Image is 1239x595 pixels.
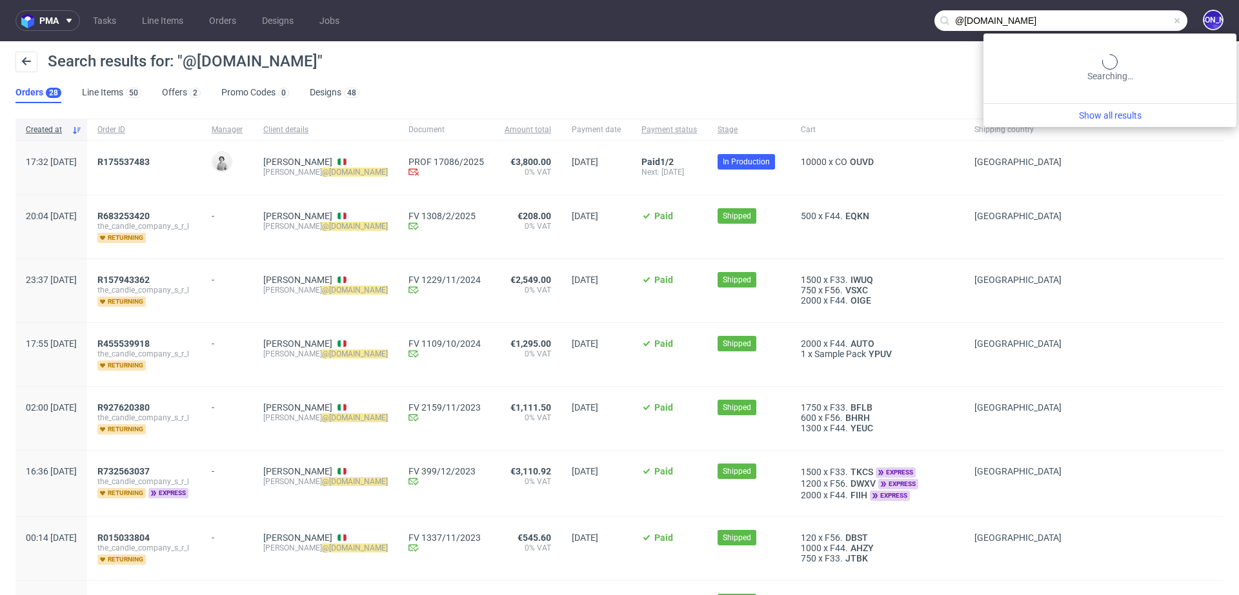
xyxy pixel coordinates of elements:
[843,532,871,543] span: DBST
[408,157,484,167] a: PROF 17086/2025
[322,349,388,358] mark: @[DOMAIN_NAME]
[723,210,751,222] span: Shipped
[48,52,323,70] span: Search results for: "@[DOMAIN_NAME]"
[878,479,918,489] span: express
[281,88,286,97] div: 0
[847,157,876,167] a: OUVD
[830,402,848,413] span: F33.
[505,476,551,487] span: 0% VAT
[212,397,243,413] div: -
[801,553,816,563] span: 750
[848,402,875,413] a: BFLB
[572,275,598,285] span: [DATE]
[408,532,484,543] a: FV 1337/11/2023
[801,295,821,306] span: 2000
[572,157,598,167] span: [DATE]
[408,124,484,135] span: Document
[801,295,954,306] div: x
[505,349,551,359] span: 0% VAT
[312,10,347,31] a: Jobs
[408,466,484,476] a: FV 399/12/2023
[572,532,598,543] span: [DATE]
[322,543,388,552] mark: @[DOMAIN_NAME]
[15,83,61,103] a: Orders28
[848,275,876,285] span: IWUQ
[843,211,872,221] span: EQKN
[848,478,878,489] span: DWXV
[801,402,954,413] div: x
[97,297,146,307] span: returning
[830,490,848,500] span: F44.
[97,424,146,434] span: returning
[974,211,1062,221] span: [GEOGRAPHIC_DATA]
[263,211,332,221] a: [PERSON_NAME]
[97,466,150,476] span: R732563037
[510,402,551,413] span: €1,111.50
[572,211,598,221] span: [DATE]
[26,402,77,413] span: 02:00 [DATE]
[212,461,243,476] div: -
[263,275,332,285] a: [PERSON_NAME]
[49,88,58,97] div: 28
[85,10,124,31] a: Tasks
[660,157,674,167] span: 1/2
[263,413,388,423] div: [PERSON_NAME]
[848,423,876,433] span: YEUC
[723,402,751,413] span: Shipped
[212,206,243,221] div: -
[718,124,780,135] span: Stage
[641,124,697,135] span: Payment status
[97,360,146,371] span: returning
[848,295,874,306] span: OIGE
[263,338,332,349] a: [PERSON_NAME]
[97,211,150,221] span: R683253420
[97,532,152,543] a: R015033804
[801,413,816,423] span: 600
[723,532,751,543] span: Shipped
[866,349,894,359] a: YPUV
[97,233,146,243] span: returning
[654,338,673,349] span: Paid
[801,478,954,489] div: x
[654,211,673,221] span: Paid
[843,553,871,563] span: JTBK
[97,221,191,231] span: the_candle_company_s_r_l
[801,349,806,359] span: 1
[322,168,388,177] mark: @[DOMAIN_NAME]
[801,285,816,295] span: 750
[723,274,751,286] span: Shipped
[221,83,289,103] a: Promo Codes0
[814,349,866,359] span: Sample Pack
[830,275,848,285] span: F33.
[26,157,77,167] span: 17:32 [DATE]
[641,157,660,167] span: Paid
[26,466,77,476] span: 16:36 [DATE]
[843,285,871,295] a: VSXC
[801,211,816,221] span: 500
[263,285,388,295] div: [PERSON_NAME]
[97,402,150,413] span: R927620380
[212,333,243,349] div: -
[26,532,77,543] span: 00:14 [DATE]
[848,467,876,477] span: TKCS
[263,124,388,135] span: Client details
[148,488,188,498] span: express
[572,338,598,349] span: [DATE]
[212,124,243,135] span: Manager
[322,222,388,231] mark: @[DOMAIN_NAME]
[801,543,821,553] span: 1000
[843,413,872,423] a: BHRH
[801,532,816,543] span: 120
[212,269,243,285] div: -
[572,402,598,413] span: [DATE]
[97,349,191,359] span: the_candle_company_s_r_l
[825,285,843,295] span: F56.
[835,157,847,167] span: CO
[201,10,244,31] a: Orders
[518,211,551,221] span: €208.00
[134,10,191,31] a: Line Items
[510,157,551,167] span: €3,800.00
[801,478,821,489] span: 1200
[801,413,954,423] div: x
[801,338,821,349] span: 2000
